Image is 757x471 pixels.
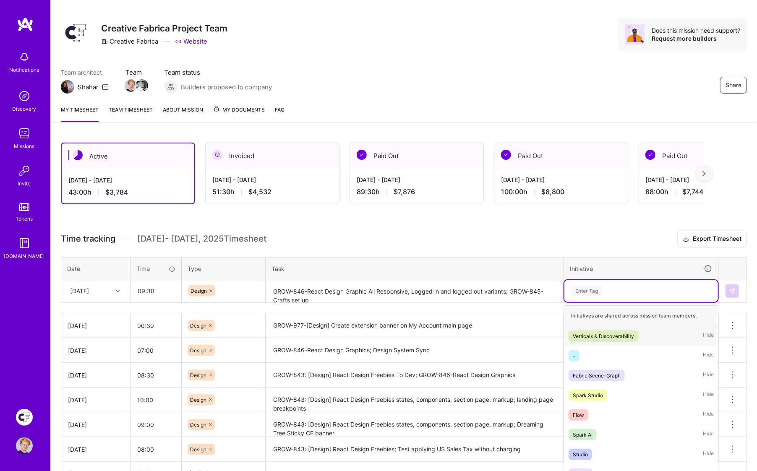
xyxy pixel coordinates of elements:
[357,187,477,196] div: 89:30 h
[191,288,207,294] span: Design
[181,83,272,91] span: Builders proposed to company
[564,305,718,326] div: Initiatives are shared across mission team members.
[136,264,175,273] div: Time
[190,397,206,403] span: Design
[625,24,645,44] img: Avatar
[683,235,689,244] i: icon Download
[720,77,747,94] button: Share
[703,370,714,381] span: Hide
[105,188,128,197] span: $3,784
[131,280,181,302] input: HH:MM
[68,420,123,429] div: [DATE]
[10,65,39,74] div: Notifications
[501,175,621,184] div: [DATE] - [DATE]
[16,214,33,223] div: Tokens
[125,79,137,92] img: Team Member Avatar
[573,430,593,439] div: Spark AI
[213,105,265,122] a: My Documents
[13,104,37,113] div: Discovery
[573,332,634,341] div: Verticals & Discoverability
[702,171,706,177] img: right
[703,350,714,362] span: Hide
[68,346,123,355] div: [DATE]
[190,422,206,428] span: Design
[61,18,91,48] img: Company Logo
[68,371,123,380] div: [DATE]
[14,409,35,426] a: Creative Fabrica Project Team
[573,391,603,400] div: Spark Studio
[68,188,188,197] div: 43:00 h
[131,315,181,337] input: HH:MM
[213,105,265,114] span: My Documents
[266,388,563,411] textarea: GROW-843: [Design] React Design Freebies states, components, section page, markup; landing page b...
[14,142,35,151] div: Missions
[703,330,714,342] span: Hide
[61,258,131,279] th: Date
[125,78,136,93] a: Team Member Avatar
[703,409,714,421] span: Hide
[573,351,575,360] div: -
[652,34,740,42] div: Request more builders
[248,187,271,196] span: $4,532
[212,175,332,184] div: [DATE] - [DATE]
[68,321,123,330] div: [DATE]
[116,289,120,293] i: icon Chevron
[190,372,206,378] span: Design
[61,105,99,122] a: My timesheet
[266,339,563,362] textarea: GROW-846-React Design Graphics; Design System Sync
[61,68,109,77] span: Team architect
[101,38,108,45] i: icon CompanyGray
[102,83,109,90] i: icon Mail
[131,339,181,362] input: HH:MM
[266,314,563,338] textarea: GROW-977-[Design] Create extension banner on My Account main page
[357,150,367,160] img: Paid Out
[190,446,206,453] span: Design
[501,150,511,160] img: Paid Out
[16,49,33,65] img: bell
[131,438,181,461] input: HH:MM
[4,252,45,260] div: [DOMAIN_NAME]
[101,23,227,34] h3: Creative Fabrica Project Team
[131,389,181,411] input: HH:MM
[16,162,33,179] img: Invite
[16,235,33,252] img: guide book
[570,264,713,273] div: Initiative
[703,449,714,460] span: Hide
[109,105,153,122] a: Team timesheet
[212,150,222,160] img: Invoiced
[137,234,266,244] span: [DATE] - [DATE] , 2025 Timesheet
[394,187,415,196] span: $7,876
[206,143,339,169] div: Invoiced
[275,105,285,122] a: FAQ
[16,125,33,142] img: teamwork
[652,26,740,34] div: Does this mission need support?
[677,231,747,247] button: Export Timesheet
[73,150,83,160] img: Active
[645,150,655,160] img: Paid Out
[70,286,89,295] div: [DATE]
[68,445,123,454] div: [DATE]
[16,88,33,104] img: discovery
[131,364,181,386] input: HH:MM
[350,143,483,169] div: Paid Out
[18,179,31,188] div: Invite
[17,17,34,32] img: logo
[573,450,588,459] div: Studio
[266,258,564,279] th: Task
[78,83,99,91] div: Shahar
[729,288,736,294] img: Submit
[501,187,621,196] div: 100:00 h
[19,203,29,211] img: tokens
[136,79,148,92] img: Team Member Avatar
[125,68,147,77] span: Team
[182,258,266,279] th: Type
[101,37,158,46] div: Creative Fabrica
[61,80,74,94] img: Team Architect
[136,78,147,93] a: Team Member Avatar
[68,396,123,404] div: [DATE]
[68,176,188,185] div: [DATE] - [DATE]
[14,437,35,454] a: User Avatar
[573,371,621,380] div: Fabric Scene-Graph
[703,390,714,401] span: Hide
[357,175,477,184] div: [DATE] - [DATE]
